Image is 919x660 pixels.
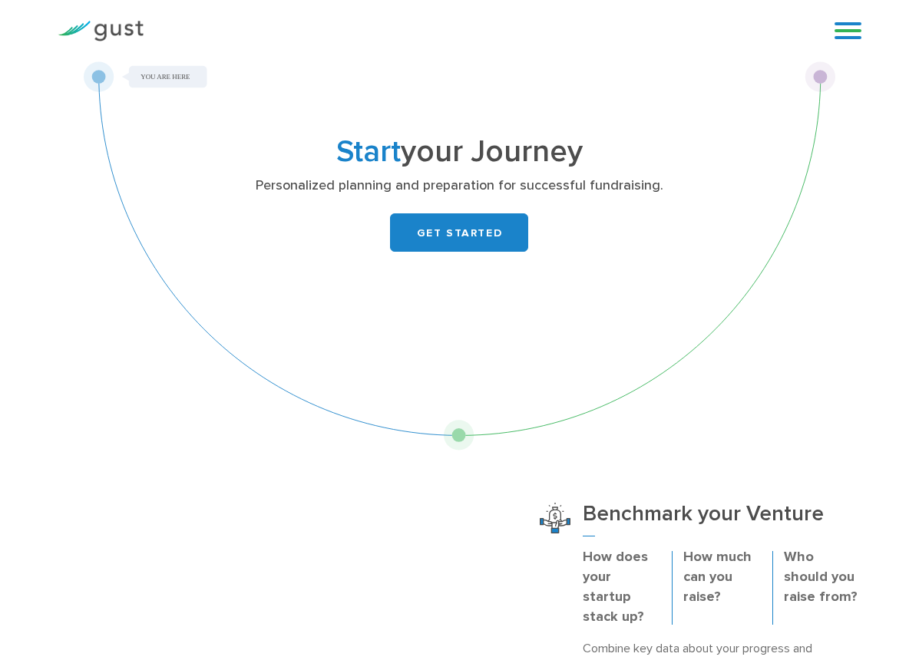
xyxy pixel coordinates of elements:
h1: your Journey [178,138,741,166]
p: How much can you raise? [683,547,761,607]
p: Personalized planning and preparation for successful fundraising. [178,177,741,195]
span: Start [336,134,401,170]
a: GET STARTED [390,213,528,252]
img: Benchmark Your Venture [540,503,570,533]
p: Who should you raise from? [784,547,861,607]
h3: Benchmark your Venture [583,503,861,537]
p: How does your startup stack up? [583,547,660,627]
img: Gust Logo [58,21,144,41]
